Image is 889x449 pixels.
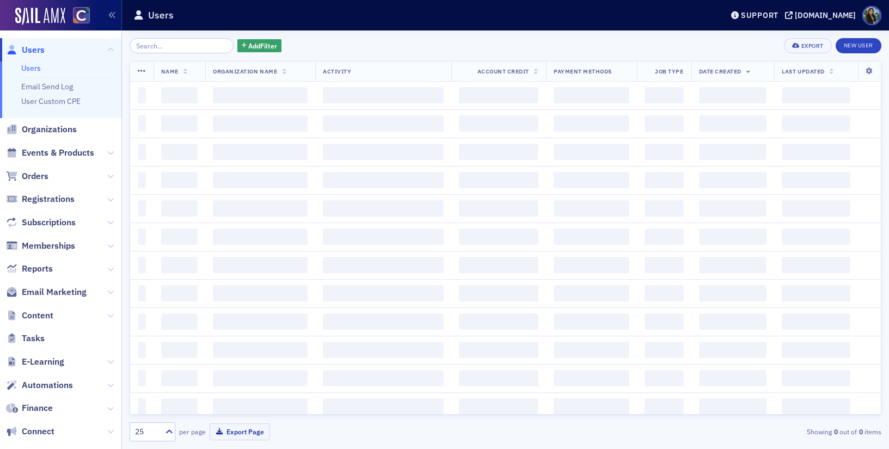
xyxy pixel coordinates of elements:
[645,87,683,103] span: ‌
[6,147,94,159] a: Events & Products
[459,342,538,358] span: ‌
[459,172,538,188] span: ‌
[862,6,881,25] span: Profile
[459,144,538,160] span: ‌
[138,87,146,103] span: ‌
[161,398,198,415] span: ‌
[213,144,308,160] span: ‌
[554,67,612,75] span: Payment Methods
[6,426,54,438] a: Connect
[161,67,179,75] span: Name
[554,342,629,358] span: ‌
[323,172,444,188] span: ‌
[161,144,198,160] span: ‌
[22,402,53,414] span: Finance
[210,423,270,440] button: Export Page
[22,286,87,298] span: Email Marketing
[237,39,282,53] button: AddFilter
[323,370,444,386] span: ‌
[782,200,850,217] span: ‌
[323,115,444,132] span: ‌
[323,342,444,358] span: ‌
[213,67,277,75] span: Organization Name
[782,115,850,132] span: ‌
[554,144,629,160] span: ‌
[161,313,198,330] span: ‌
[782,370,850,386] span: ‌
[148,9,174,22] h1: Users
[645,172,683,188] span: ‌
[6,44,45,56] a: Users
[213,172,308,188] span: ‌
[6,170,48,182] a: Orders
[213,87,308,103] span: ‌
[323,398,444,415] span: ‌
[459,87,538,103] span: ‌
[161,229,198,245] span: ‌
[459,370,538,386] span: ‌
[699,87,767,103] span: ‌
[699,200,767,217] span: ‌
[22,44,45,56] span: Users
[6,193,75,205] a: Registrations
[645,144,683,160] span: ‌
[213,342,308,358] span: ‌
[699,285,767,302] span: ‌
[22,217,76,229] span: Subscriptions
[699,313,767,330] span: ‌
[836,38,881,53] a: New User
[213,398,308,415] span: ‌
[782,398,850,415] span: ‌
[6,379,73,391] a: Automations
[782,144,850,160] span: ‌
[161,200,198,217] span: ‌
[699,172,767,188] span: ‌
[15,8,65,25] a: SailAMX
[801,43,824,49] div: Export
[22,170,48,182] span: Orders
[138,398,146,415] span: ‌
[138,200,146,217] span: ‌
[6,124,77,136] a: Organizations
[138,257,146,273] span: ‌
[459,313,538,330] span: ‌
[21,96,81,106] a: User Custom CPE
[832,427,839,436] strong: 0
[323,144,444,160] span: ‌
[161,87,198,103] span: ‌
[6,217,76,229] a: Subscriptions
[645,257,683,273] span: ‌
[699,144,767,160] span: ‌
[138,229,146,245] span: ‌
[459,200,538,217] span: ‌
[554,398,629,415] span: ‌
[782,229,850,245] span: ‌
[741,10,778,20] div: Support
[554,115,629,132] span: ‌
[699,398,767,415] span: ‌
[161,285,198,302] span: ‌
[459,398,538,415] span: ‌
[213,257,308,273] span: ‌
[784,38,831,53] button: Export
[477,67,529,75] span: Account Credit
[65,7,90,26] a: View Homepage
[655,67,683,75] span: Job Type
[161,370,198,386] span: ‌
[554,200,629,217] span: ‌
[138,285,146,302] span: ‌
[213,229,308,245] span: ‌
[22,124,77,136] span: Organizations
[323,67,351,75] span: Activity
[699,229,767,245] span: ‌
[785,11,860,19] button: [DOMAIN_NAME]
[213,285,308,302] span: ‌
[161,115,198,132] span: ‌
[782,257,850,273] span: ‌
[554,87,629,103] span: ‌
[645,370,683,386] span: ‌
[554,257,629,273] span: ‌
[782,67,824,75] span: Last Updated
[699,342,767,358] span: ‌
[213,370,308,386] span: ‌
